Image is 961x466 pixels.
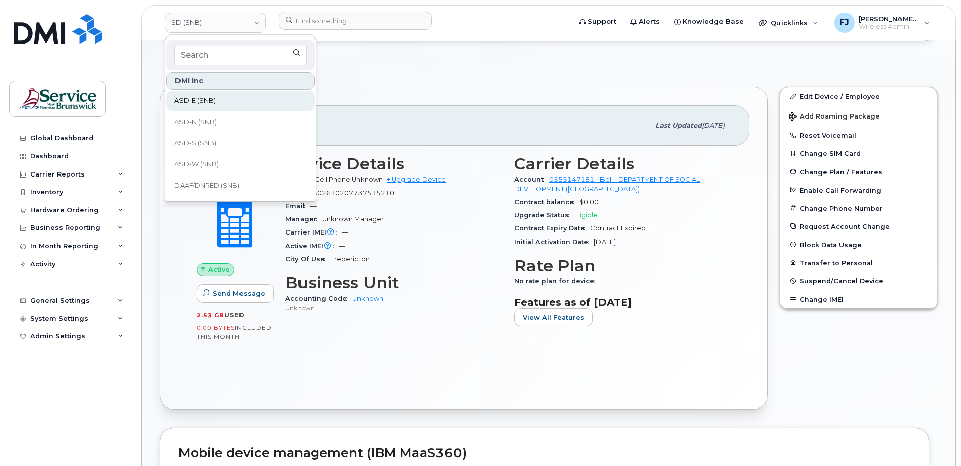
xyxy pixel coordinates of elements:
[330,255,370,263] span: Fredericton
[165,13,266,33] a: SD (SNB)
[780,217,937,236] button: Request Account Change
[667,12,751,32] a: Knowledge Base
[279,12,432,30] input: Find something...
[514,176,700,192] a: 0555147181 - Bell - DEPARTMENT OF SOCIAL DEVELOPMENT ([GEOGRAPHIC_DATA])
[310,202,317,210] span: —
[752,13,825,33] div: Quicklinks
[800,168,882,176] span: Change Plan / Features
[166,133,315,153] a: ASD-S (SNB)
[639,17,660,27] span: Alerts
[859,15,919,23] span: [PERSON_NAME] (SNB)
[285,202,310,210] span: Email
[780,144,937,162] button: Change SIM Card
[285,215,322,223] span: Manager
[514,155,731,173] h3: Carrier Details
[174,138,216,148] span: ASD-S (SNB)
[780,126,937,144] button: Reset Voicemail
[514,198,579,206] span: Contract balance
[160,56,217,75] button: Add Note
[514,277,600,285] span: No rate plan for device
[514,296,731,308] h3: Features as of [DATE]
[387,176,446,183] a: + Upgrade Device
[285,295,352,302] span: Accounting Code
[285,228,342,236] span: Carrier IMEI
[588,17,616,27] span: Support
[579,198,599,206] span: $0.00
[285,255,330,263] span: City Of Use
[572,12,623,32] a: Support
[213,288,265,298] span: Send Message
[789,112,880,122] span: Add Roaming Package
[224,311,245,319] span: used
[780,272,937,290] button: Suspend/Cancel Device
[780,87,937,105] a: Edit Device / Employee
[285,274,502,292] h3: Business Unit
[304,189,394,197] span: 89302610207737515210
[523,313,584,322] span: View All Features
[771,19,808,27] span: Quicklinks
[780,105,937,126] button: Add Roaming Package
[174,45,307,65] input: Search
[780,290,937,308] button: Change IMEI
[780,199,937,217] button: Change Phone Number
[208,265,230,274] span: Active
[590,224,646,232] span: Contract Expired
[166,197,315,217] a: DH (SNB)
[702,122,725,129] span: [DATE]
[174,181,239,191] span: DAAF/DNRED (SNB)
[859,23,919,31] span: Wireless Admin
[574,211,598,219] span: Eligible
[780,181,937,199] button: Enable Call Forwarding
[839,17,849,29] span: FJ
[178,446,911,460] h2: Mobile device management (IBM MaaS360)
[174,117,217,127] span: ASD-N (SNB)
[800,186,881,194] span: Enable Call Forwarding
[285,155,502,173] h3: Device Details
[352,295,383,302] a: Unknown
[285,304,502,312] p: Unknown
[174,96,216,106] span: ASD-E (SNB)
[514,308,593,326] button: View All Features
[594,238,616,246] span: [DATE]
[342,228,348,236] span: —
[174,159,219,169] span: ASD-W (SNB)
[514,176,549,183] span: Account
[197,312,224,319] span: 2.53 GB
[285,242,339,250] span: Active IMEI
[197,284,274,303] button: Send Message
[623,12,667,32] a: Alerts
[827,13,937,33] div: Fougere, Jonathan (SNB)
[166,154,315,174] a: ASD-W (SNB)
[339,242,345,250] span: —
[197,324,235,331] span: 0.00 Bytes
[655,122,702,129] span: Last updated
[322,215,384,223] span: Unknown Manager
[514,211,574,219] span: Upgrade Status
[315,176,383,183] span: Cell Phone Unknown
[780,254,937,272] button: Transfer to Personal
[514,238,594,246] span: Initial Activation Date
[780,236,937,254] button: Block Data Usage
[514,224,590,232] span: Contract Expiry Date
[166,72,315,90] div: DMI Inc
[166,91,315,111] a: ASD-E (SNB)
[166,112,315,132] a: ASD-N (SNB)
[683,17,744,27] span: Knowledge Base
[800,277,883,285] span: Suspend/Cancel Device
[166,176,315,196] a: DAAF/DNRED (SNB)
[514,257,731,275] h3: Rate Plan
[780,163,937,181] button: Change Plan / Features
